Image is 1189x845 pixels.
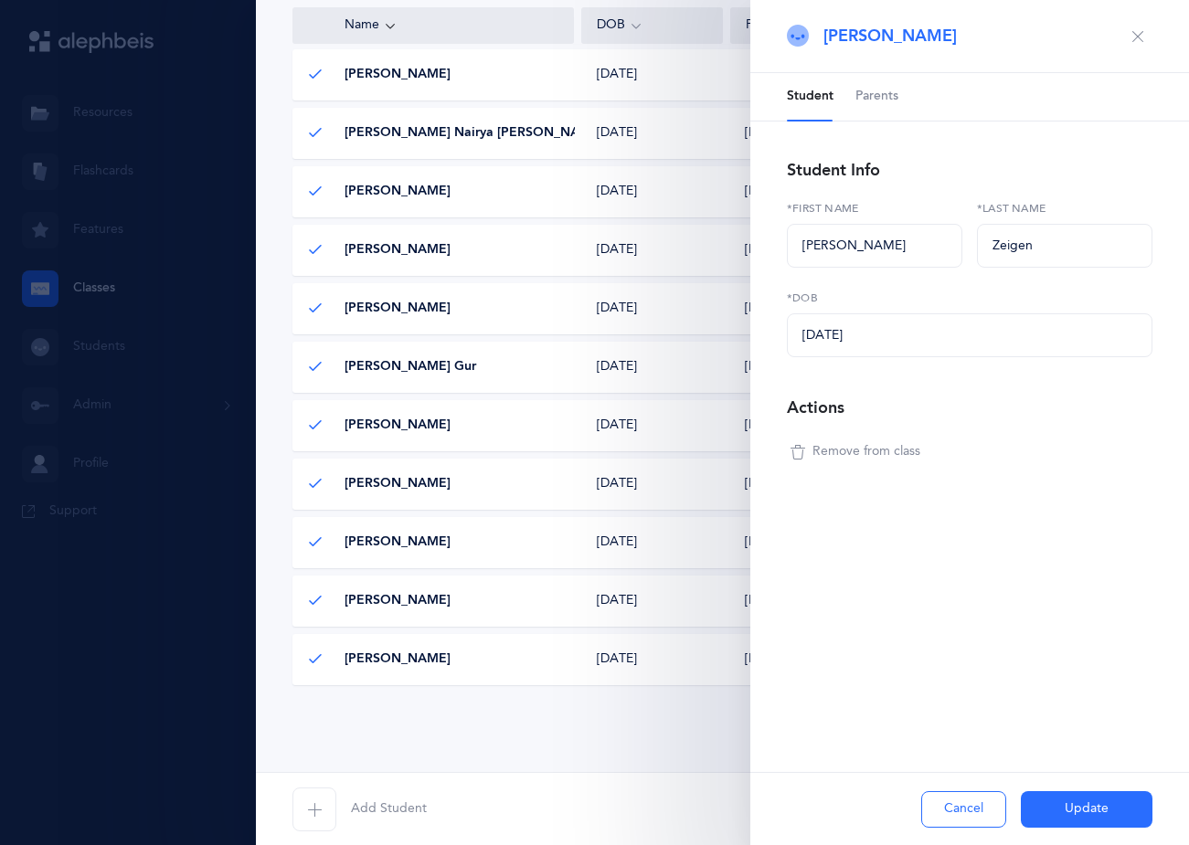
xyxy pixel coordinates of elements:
div: [DATE] [582,417,723,435]
button: Add Student [292,787,427,831]
span: [PERSON_NAME] [345,650,451,669]
span: [PERSON_NAME] [345,533,451,552]
button: Update [1021,791,1152,828]
div: [PERSON_NAME], [PERSON_NAME] [745,358,959,376]
div: [PERSON_NAME], [PERSON_NAME] [745,183,959,201]
div: [PERSON_NAME], [PERSON_NAME] [745,241,959,259]
span: [PERSON_NAME] [345,183,451,201]
div: [DATE] [582,183,723,201]
span: Parents [855,88,898,106]
label: *First name [787,200,962,217]
span: [PERSON_NAME] [345,300,451,318]
div: [DATE] [582,300,723,318]
div: Parents [746,16,1137,35]
div: [DATE] [582,592,723,610]
div: Student Info [787,159,880,182]
div: [DATE] [582,66,723,84]
span: [PERSON_NAME] [345,66,451,84]
div: [DATE] [582,124,723,143]
div: [DATE] [582,650,723,669]
span: [PERSON_NAME] Nairya [PERSON_NAME] [345,124,603,143]
span: Add Student [351,800,427,819]
div: [PERSON_NAME], [PERSON_NAME] [745,650,959,669]
div: [PERSON_NAME], [PERSON_NAME] [745,475,959,493]
span: [PERSON_NAME] [345,592,451,610]
span: [PERSON_NAME] Gur [345,358,476,376]
div: Actions [787,396,844,419]
span: Remove from class [812,443,920,461]
div: [PERSON_NAME], [PERSON_NAME] [745,533,959,552]
span: [PERSON_NAME] [345,475,451,493]
div: [DATE] [582,358,723,376]
span: [PERSON_NAME] [345,241,451,259]
span: Name [308,16,379,35]
button: Remove from class [787,438,924,467]
div: [DATE] [582,475,723,493]
label: *Last name [977,200,1152,217]
div: [DATE] [582,533,723,552]
div: [PERSON_NAME], [PERSON_NAME] [745,592,959,610]
span: [PERSON_NAME] [823,25,957,48]
div: [PERSON_NAME], [PERSON_NAME] [745,417,959,435]
div: [DATE] [582,241,723,259]
div: DOB [597,16,707,36]
div: [PERSON_NAME], [PERSON_NAME] [745,124,959,143]
button: Cancel [921,791,1006,828]
div: [PERSON_NAME] [745,300,848,318]
span: [PERSON_NAME] [345,417,451,435]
